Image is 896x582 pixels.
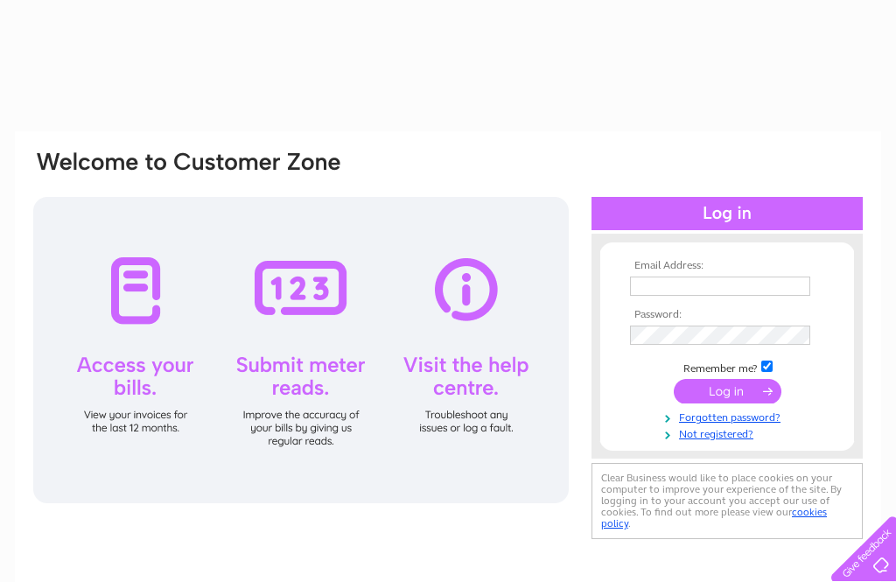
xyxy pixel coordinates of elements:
[626,260,829,272] th: Email Address:
[674,379,781,403] input: Submit
[630,408,829,424] a: Forgotten password?
[630,424,829,441] a: Not registered?
[601,506,827,529] a: cookies policy
[591,463,863,539] div: Clear Business would like to place cookies on your computer to improve your experience of the sit...
[626,309,829,321] th: Password:
[626,358,829,375] td: Remember me?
